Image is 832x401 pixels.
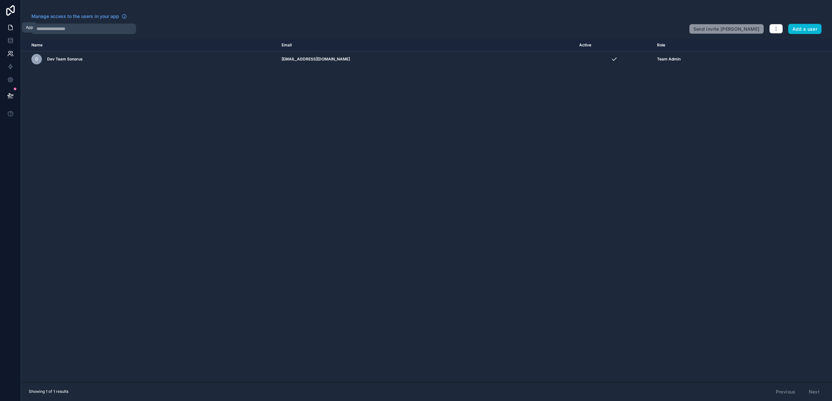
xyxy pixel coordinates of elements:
[575,39,653,51] th: Active
[21,39,832,382] div: scrollable content
[21,39,278,51] th: Name
[47,57,83,62] span: Dev Team Sonorus
[278,51,575,67] td: [EMAIL_ADDRESS][DOMAIN_NAME]
[29,389,68,394] span: Showing 1 of 1 results
[35,57,38,62] span: D
[26,25,33,30] div: App
[788,24,822,34] button: Add a user
[278,39,575,51] th: Email
[31,13,127,20] a: Manage access to the users in your app
[31,13,119,20] span: Manage access to the users in your app
[653,39,776,51] th: Role
[657,57,681,62] span: Team Admin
